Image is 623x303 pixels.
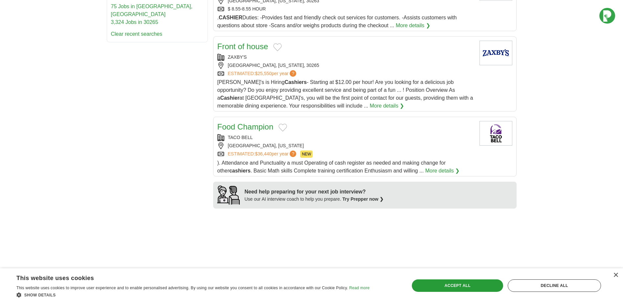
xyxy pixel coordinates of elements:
div: Accept all [412,279,503,292]
a: More details ❯ [425,167,460,175]
div: This website uses cookies [16,272,353,282]
span: This website uses cookies to improve user experience and to enable personalised advertising. By u... [16,286,348,290]
span: ). Attendance and Punctuality a must Operating of cash register as needed and making change for o... [217,160,446,173]
button: Add to favorite jobs [273,43,282,51]
strong: cashiers [229,168,251,173]
div: [GEOGRAPHIC_DATA], [US_STATE] [217,142,474,149]
span: $36,440 [255,151,272,156]
span: ? [290,70,296,77]
a: Read more, opens a new window [349,286,369,290]
span: . Duties: -Provides fast and friendly check out services for customers. -Assists customers with q... [217,15,457,28]
strong: Cashiers [284,79,307,85]
a: Clear recent searches [111,31,163,37]
strong: Cashier [220,95,239,101]
div: $ 8.55-8.55 HOUR [217,6,474,12]
strong: CASHIER [219,15,242,20]
button: Add to favorite jobs [278,124,287,131]
span: [PERSON_NAME]'s is Hiring - Starting at $12.00 per hour! Are you looking for a delicious job oppo... [217,79,473,109]
a: TACO BELL [228,135,253,140]
img: Taco Bell logo [479,121,512,146]
a: ZAXBY'S [228,54,247,60]
a: 3,324 Jobs in 30265 [111,19,158,25]
a: 75 Jobs in [GEOGRAPHIC_DATA], [GEOGRAPHIC_DATA] [111,4,192,17]
a: ESTIMATED:$36,440per year? [228,151,298,158]
div: Need help preparing for your next job interview? [245,188,384,196]
div: Close [613,273,618,278]
span: NEW [300,151,313,158]
a: ESTIMATED:$25,550per year? [228,70,298,77]
a: More details ❯ [370,102,404,110]
div: Use our AI interview coach to help you prepare. [245,196,384,203]
span: ? [290,151,296,157]
span: Show details [24,293,56,297]
a: Try Prepper now ❯ [343,196,384,202]
div: Decline all [508,279,601,292]
a: Front of house [217,42,268,51]
span: $25,550 [255,71,272,76]
a: Food Champion [217,122,274,131]
div: Show details [16,292,369,298]
a: More details ❯ [396,22,430,30]
img: Zaxby�s logo [479,41,512,65]
div: [GEOGRAPHIC_DATA], [US_STATE], 30265 [217,62,474,69]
